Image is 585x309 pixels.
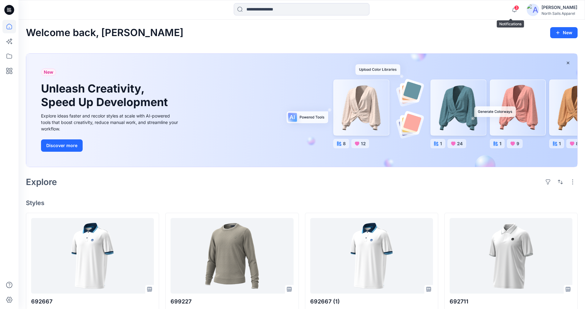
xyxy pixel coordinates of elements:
[171,218,293,294] a: 699227
[26,177,57,187] h2: Explore
[450,297,572,306] p: 692711
[44,68,53,76] span: New
[41,139,180,152] a: Discover more
[41,139,83,152] button: Discover more
[26,27,183,39] h2: Welcome back, [PERSON_NAME]
[550,27,578,38] button: New
[41,82,171,109] h1: Unleash Creativity, Speed Up Development
[450,218,572,294] a: 692711
[26,199,578,207] h4: Styles
[171,297,293,306] p: 699227
[310,297,433,306] p: 692667 (1)
[527,4,539,16] img: avatar
[31,297,154,306] p: 692667
[542,4,577,11] div: [PERSON_NAME]
[514,5,519,10] span: 3
[41,113,180,132] div: Explore ideas faster and recolor styles at scale with AI-powered tools that boost creativity, red...
[31,218,154,294] a: 692667
[542,11,577,16] div: North Sails Apparel
[310,218,433,294] a: 692667 (1)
